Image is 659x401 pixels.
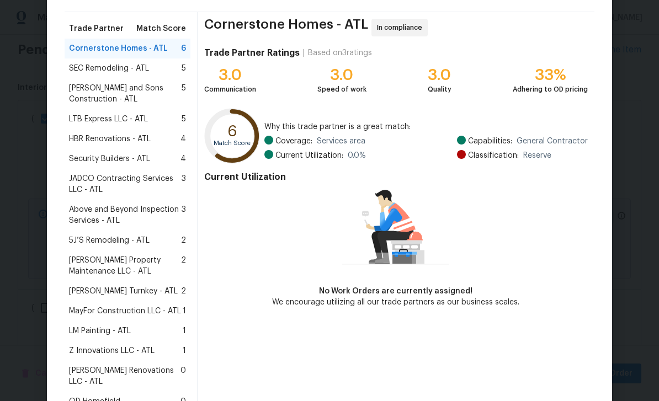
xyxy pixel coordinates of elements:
span: [PERSON_NAME] Turnkey - ATL [69,286,178,297]
div: No Work Orders are currently assigned! [272,286,519,297]
span: 5J’S Remodeling - ATL [69,235,150,246]
div: 33% [513,69,588,81]
div: 3.0 [204,69,256,81]
span: 3 [182,204,186,226]
h4: Trade Partner Ratings [204,47,300,58]
text: 6 [227,124,237,139]
span: 0 [180,365,186,387]
span: 2 [181,286,186,297]
span: Coverage: [275,136,312,147]
span: Reserve [523,150,551,161]
span: Trade Partner [69,23,124,34]
span: Cornerstone Homes - ATL [204,19,368,36]
h4: Current Utilization [204,172,588,183]
span: 2 [181,235,186,246]
div: We encourage utilizing all our trade partners as our business scales. [272,297,519,308]
span: Security Builders - ATL [69,153,150,164]
span: [PERSON_NAME] Property Maintenance LLC - ATL [69,255,181,277]
div: Quality [428,84,451,95]
span: In compliance [377,22,427,33]
span: 6 [181,43,186,54]
span: Z Innovations LLC - ATL [69,345,155,356]
span: 5 [182,63,186,74]
span: 0.0 % [348,150,366,161]
span: 5 [182,114,186,125]
span: Why this trade partner is a great match: [264,121,588,132]
span: 4 [180,153,186,164]
span: SEC Remodeling - ATL [69,63,149,74]
span: JADCO Contracting Services LLC - ATL [69,173,182,195]
span: 4 [180,133,186,145]
div: Based on 3 ratings [308,47,372,58]
span: Current Utilization: [275,150,343,161]
div: Adhering to OD pricing [513,84,588,95]
span: 5 [182,83,186,105]
span: [PERSON_NAME] and Sons Construction - ATL [69,83,182,105]
span: 3 [182,173,186,195]
span: MayFor Construction LLC - ATL [69,306,181,317]
span: HBR Renovations - ATL [69,133,151,145]
span: LM Painting - ATL [69,325,131,336]
span: Services area [317,136,365,147]
span: Classification: [468,150,519,161]
div: Speed of work [317,84,366,95]
span: General Contractor [517,136,588,147]
span: Match Score [136,23,186,34]
span: [PERSON_NAME] Renovations LLC - ATL [69,365,180,387]
div: 3.0 [428,69,451,81]
span: Cornerstone Homes - ATL [69,43,168,54]
span: 2 [181,255,186,277]
span: 1 [183,325,186,336]
span: 1 [183,345,186,356]
div: | [300,47,308,58]
div: 3.0 [317,69,366,81]
span: LTB Express LLC - ATL [69,114,148,125]
span: Capabilities: [468,136,512,147]
text: Match Score [214,140,251,146]
div: Communication [204,84,256,95]
span: Above and Beyond Inspection Services - ATL [69,204,182,226]
span: 1 [183,306,186,317]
